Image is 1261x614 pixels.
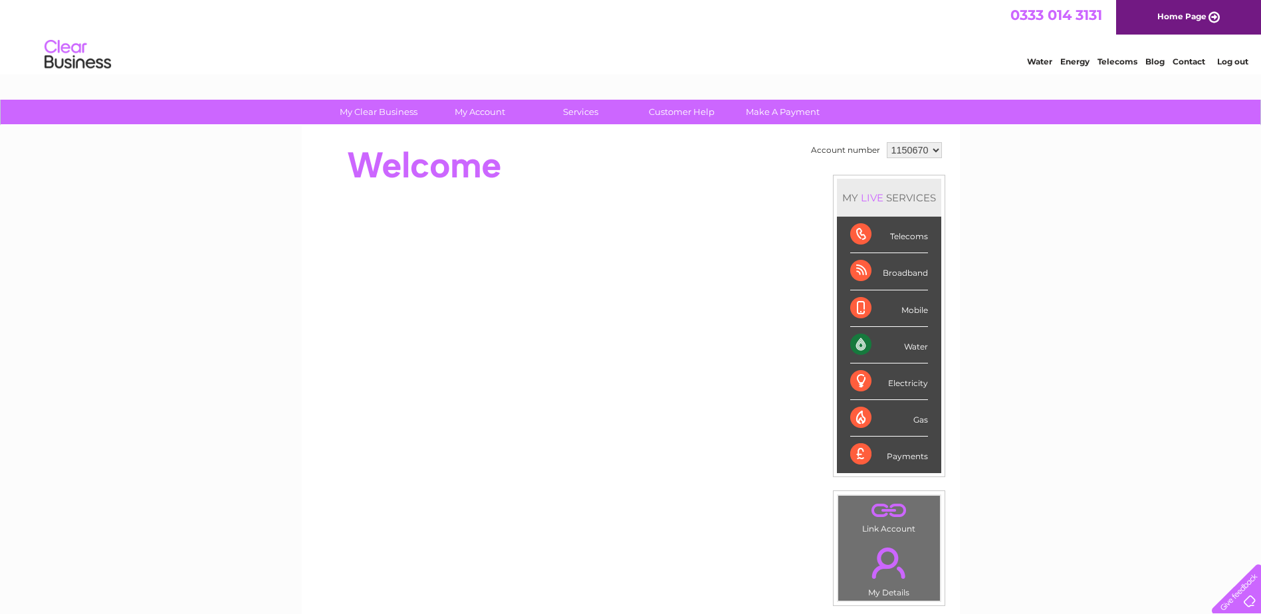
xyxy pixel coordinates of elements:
[728,100,838,124] a: Make A Payment
[1097,56,1137,66] a: Telecoms
[44,35,112,75] img: logo.png
[850,290,928,327] div: Mobile
[1060,56,1089,66] a: Energy
[838,495,941,537] td: Link Account
[842,540,937,586] a: .
[858,191,886,204] div: LIVE
[850,253,928,290] div: Broadband
[850,363,928,400] div: Electricity
[850,400,928,437] div: Gas
[1217,56,1248,66] a: Log out
[808,139,883,161] td: Account number
[1173,56,1205,66] a: Contact
[324,100,433,124] a: My Clear Business
[526,100,635,124] a: Services
[1145,56,1165,66] a: Blog
[627,100,737,124] a: Customer Help
[837,179,941,217] div: MY SERVICES
[425,100,534,124] a: My Account
[842,499,937,522] a: .
[1010,7,1102,23] a: 0333 014 3131
[838,536,941,601] td: My Details
[1027,56,1052,66] a: Water
[317,7,945,64] div: Clear Business is a trading name of Verastar Limited (registered in [GEOGRAPHIC_DATA] No. 3667643...
[850,437,928,472] div: Payments
[850,327,928,363] div: Water
[850,217,928,253] div: Telecoms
